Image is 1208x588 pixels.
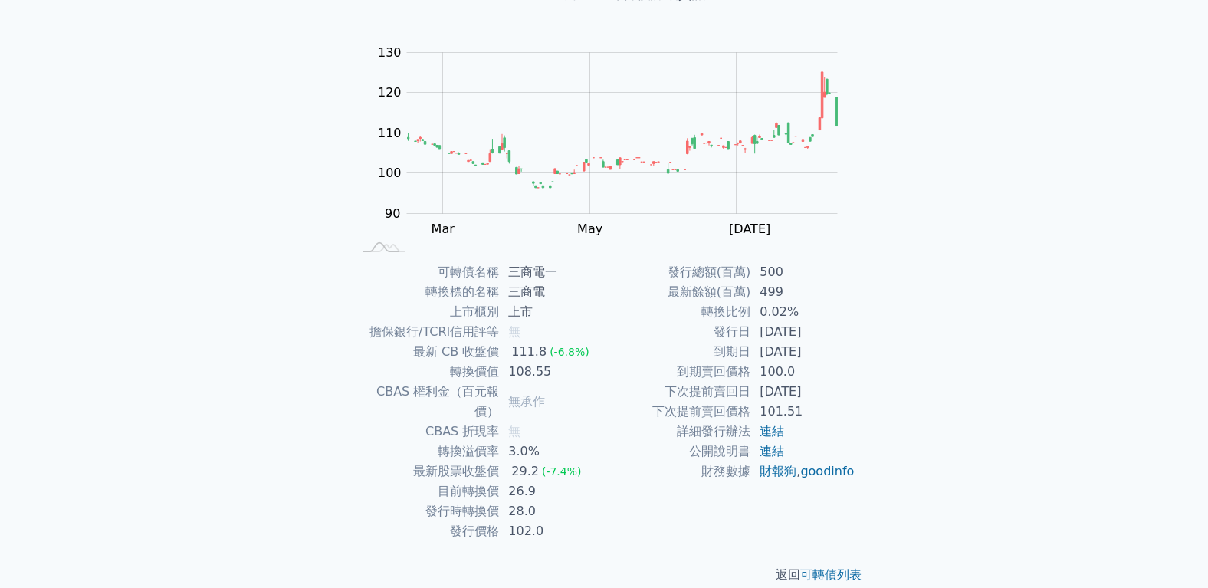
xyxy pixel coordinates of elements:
td: 最新 CB 收盤價 [353,342,499,362]
td: 財務數據 [604,462,750,481]
span: (-7.4%) [542,465,582,478]
span: 無 [508,324,520,339]
p: 返回 [334,566,874,584]
td: 發行價格 [353,521,499,541]
td: [DATE] [750,342,855,362]
td: 轉換標的名稱 [353,282,499,302]
td: 轉換價值 [353,362,499,382]
td: 101.51 [750,402,855,422]
td: 到期賣回價格 [604,362,750,382]
td: 發行日 [604,322,750,342]
a: 連結 [760,444,784,458]
a: goodinfo [800,464,854,478]
td: 三商電一 [499,262,604,282]
td: 28.0 [499,501,604,521]
td: 發行時轉換價 [353,501,499,521]
tspan: 120 [378,85,402,100]
td: 下次提前賣回日 [604,382,750,402]
td: 三商電 [499,282,604,302]
td: 詳細發行辦法 [604,422,750,442]
span: (-6.8%) [550,346,589,358]
td: 轉換溢價率 [353,442,499,462]
td: 到期日 [604,342,750,362]
tspan: May [577,222,602,236]
td: 26.9 [499,481,604,501]
span: 無承作 [508,394,545,409]
tspan: 100 [378,166,402,180]
a: 可轉債列表 [800,567,862,582]
td: 公開說明書 [604,442,750,462]
td: [DATE] [750,322,855,342]
td: 發行總額(百萬) [604,262,750,282]
td: [DATE] [750,382,855,402]
div: 29.2 [508,462,542,481]
td: 目前轉換價 [353,481,499,501]
td: 100.0 [750,362,855,382]
tspan: 90 [385,206,400,221]
td: 上市 [499,302,604,322]
td: , [750,462,855,481]
div: 111.8 [508,342,550,362]
td: 轉換比例 [604,302,750,322]
span: 無 [508,424,520,439]
td: 擔保銀行/TCRI信用評等 [353,322,499,342]
td: 102.0 [499,521,604,541]
g: Chart [370,45,861,268]
td: CBAS 折現率 [353,422,499,442]
td: 最新股票收盤價 [353,462,499,481]
td: 499 [750,282,855,302]
td: 108.55 [499,362,604,382]
td: 0.02% [750,302,855,322]
tspan: 130 [378,45,402,60]
tspan: 110 [378,126,402,140]
a: 連結 [760,424,784,439]
td: 500 [750,262,855,282]
td: 3.0% [499,442,604,462]
tspan: [DATE] [729,222,770,236]
td: 最新餘額(百萬) [604,282,750,302]
tspan: Mar [432,222,455,236]
td: 下次提前賣回價格 [604,402,750,422]
td: CBAS 權利金（百元報價） [353,382,499,422]
td: 上市櫃別 [353,302,499,322]
a: 財報狗 [760,464,796,478]
td: 可轉債名稱 [353,262,499,282]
